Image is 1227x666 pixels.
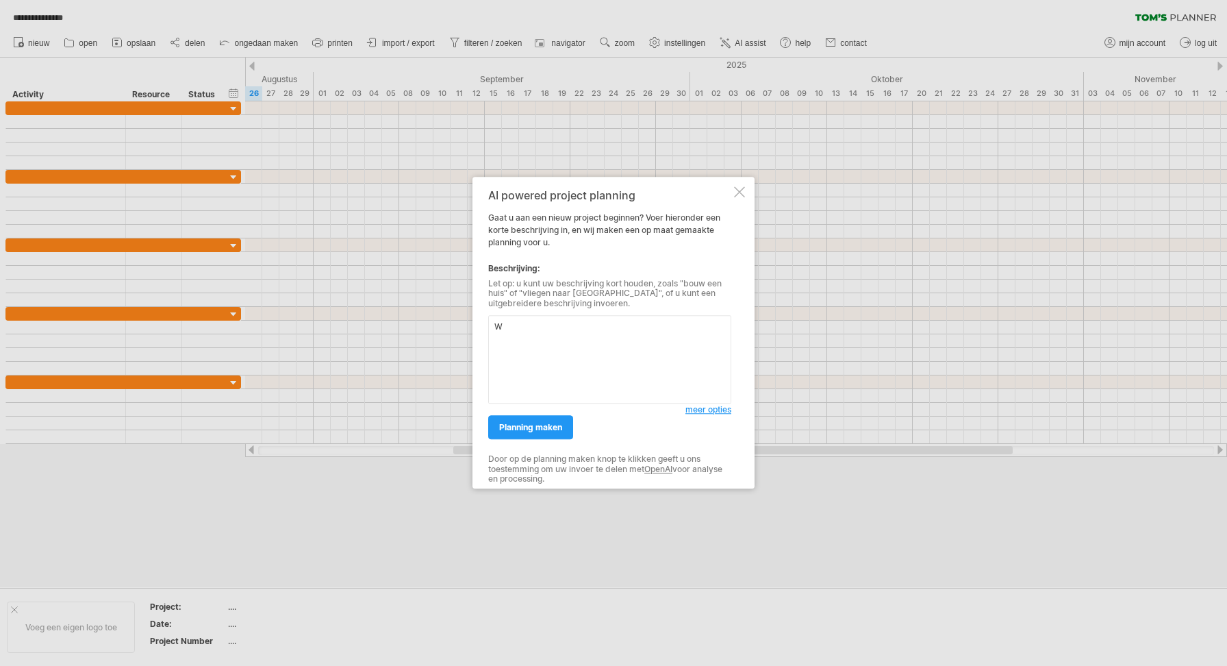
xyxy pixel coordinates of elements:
div: Beschrijving: [488,262,731,275]
div: AI powered project planning [488,189,731,201]
a: OpenAI [644,464,672,474]
a: meer opties [685,404,731,417]
span: planning maken [499,423,562,433]
a: planning maken [488,416,573,440]
div: Door op de planning maken knop te klikken geeft u ons toestemming om uw invoer te delen met voor ... [488,455,731,484]
span: meer opties [685,405,731,415]
div: Gaat u aan een nieuw project beginnen? Voer hieronder een korte beschrijving in, en wij maken een... [488,189,731,476]
div: Let op: u kunt uw beschrijving kort houden, zoals "bouw een huis" of "vliegen naar [GEOGRAPHIC_DA... [488,279,731,308]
